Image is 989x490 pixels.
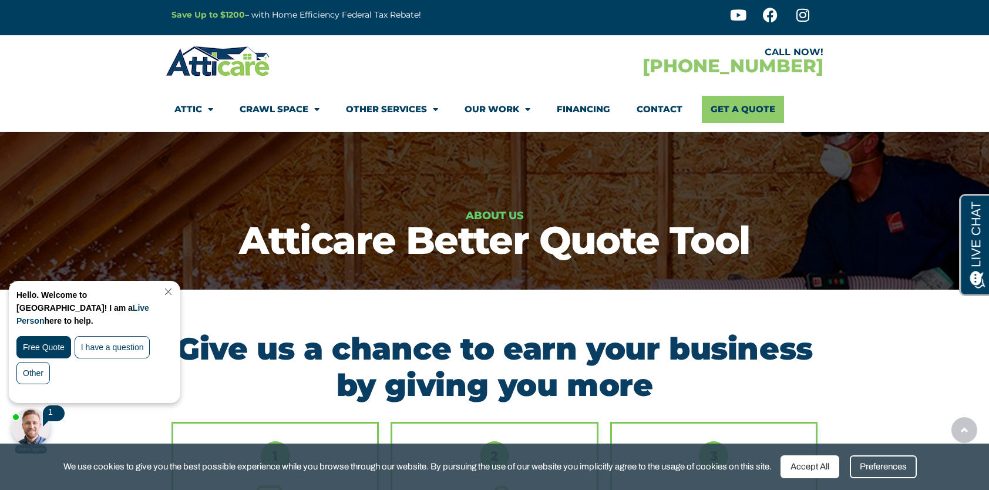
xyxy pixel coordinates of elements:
h2: Give us a chance to earn your business by giving you more [166,331,823,404]
a: Get A Quote [702,96,784,123]
nav: Menu [174,96,815,123]
a: Attic [174,96,213,123]
h6: About Us [6,210,983,221]
a: Save Up to $1200 [171,9,245,20]
h1: Atticare Better Quote Tool [6,221,983,259]
h4: 3 [699,441,728,471]
iframe: Chat Invitation [6,278,194,455]
a: Other Services [346,96,438,123]
div: Preferences [850,455,917,478]
div: CALL NOW! [494,48,823,57]
h4: 1 [261,441,290,471]
a: Our Work [465,96,530,123]
p: – with Home Efficiency Federal Tax Rebate! [171,8,552,22]
div: Accept All [781,455,839,478]
span: We use cookies to give you the best possible experience while you browse through our website. By ... [63,459,772,474]
a: Crawl Space [240,96,319,123]
a: Contact [637,96,682,123]
h4: 2 [480,441,509,471]
span: Opens a chat window [29,9,95,24]
a: Financing [557,96,610,123]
